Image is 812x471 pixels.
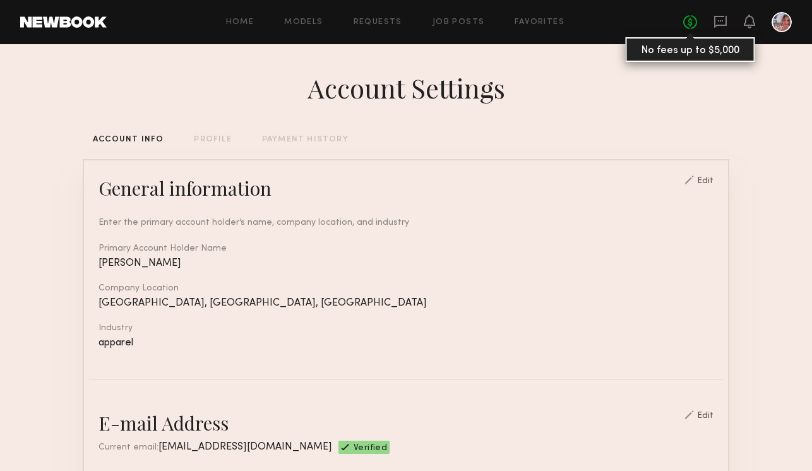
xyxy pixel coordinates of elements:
a: Job Posts [433,18,485,27]
div: [GEOGRAPHIC_DATA], [GEOGRAPHIC_DATA], [GEOGRAPHIC_DATA] [99,298,713,309]
div: Company Location [99,284,713,293]
div: E-mail Address [99,410,229,436]
div: Enter the primary account holder’s name, company location, and industry [99,216,713,229]
a: Requests [354,18,402,27]
div: PROFILE [194,136,231,144]
div: apparel [99,338,713,349]
a: No fees up to $5,000 [683,15,697,29]
a: Models [284,18,323,27]
div: Account Settings [307,70,505,105]
div: Industry [99,324,713,333]
a: Favorites [515,18,564,27]
div: Primary Account Holder Name [99,244,713,253]
span: Verified [354,444,387,454]
div: ACCOUNT INFO [93,136,164,144]
div: Current email: [99,441,332,454]
div: PAYMENT HISTORY [262,136,349,144]
div: General information [99,176,272,201]
a: Home [226,18,254,27]
div: Edit [697,177,713,186]
div: No fees up to $5,000 [626,37,755,62]
div: Edit [697,412,713,420]
span: [EMAIL_ADDRESS][DOMAIN_NAME] [158,442,332,452]
div: [PERSON_NAME] [99,258,713,269]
